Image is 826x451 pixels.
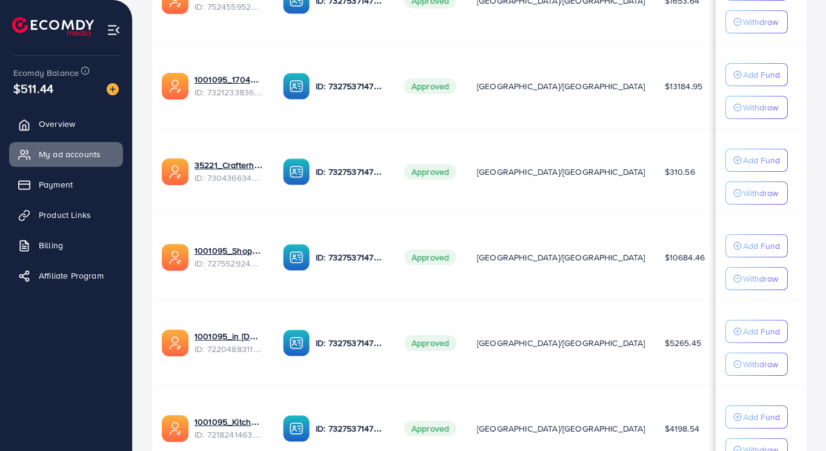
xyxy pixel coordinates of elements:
[404,249,456,265] span: Approved
[39,209,91,221] span: Product Links
[477,337,645,349] span: [GEOGRAPHIC_DATA]/[GEOGRAPHIC_DATA]
[477,251,645,263] span: [GEOGRAPHIC_DATA]/[GEOGRAPHIC_DATA]
[195,159,264,184] div: <span class='underline'>35221_Crafterhide ad_1700680330947</span></br>7304366343393296385
[162,73,188,100] img: ic-ads-acc.e4c84228.svg
[743,15,778,29] p: Withdraw
[404,421,456,436] span: Approved
[477,166,645,178] span: [GEOGRAPHIC_DATA]/[GEOGRAPHIC_DATA]
[743,67,780,82] p: Add Fund
[195,1,264,13] span: ID: 7524559526306070535
[316,336,385,350] p: ID: 7327537147282571265
[162,330,188,356] img: ic-ads-acc.e4c84228.svg
[39,270,104,282] span: Affiliate Program
[725,181,788,205] button: Withdraw
[316,79,385,93] p: ID: 7327537147282571265
[9,233,123,257] a: Billing
[743,153,780,168] p: Add Fund
[107,23,121,37] img: menu
[195,416,264,428] a: 1001095_Kitchenlyst_1680641549988
[477,422,645,435] span: [GEOGRAPHIC_DATA]/[GEOGRAPHIC_DATA]
[743,239,780,253] p: Add Fund
[9,203,123,227] a: Product Links
[9,263,123,288] a: Affiliate Program
[283,73,310,100] img: ic-ba-acc.ded83a64.svg
[665,337,701,349] span: $5265.45
[743,410,780,424] p: Add Fund
[743,271,778,286] p: Withdraw
[13,67,79,79] span: Ecomdy Balance
[743,357,778,371] p: Withdraw
[725,63,788,86] button: Add Fund
[725,149,788,172] button: Add Fund
[283,330,310,356] img: ic-ba-acc.ded83a64.svg
[316,164,385,179] p: ID: 7327537147282571265
[283,415,310,442] img: ic-ba-acc.ded83a64.svg
[743,186,778,200] p: Withdraw
[404,164,456,180] span: Approved
[13,80,53,97] span: $511.44
[195,330,264,342] a: 1001095_in [DOMAIN_NAME]_1681150971525
[725,10,788,33] button: Withdraw
[725,405,788,429] button: Add Fund
[743,100,778,115] p: Withdraw
[195,416,264,441] div: <span class='underline'>1001095_Kitchenlyst_1680641549988</span></br>7218241463522476034
[283,158,310,185] img: ic-ba-acc.ded83a64.svg
[195,172,264,184] span: ID: 7304366343393296385
[39,239,63,251] span: Billing
[39,148,101,160] span: My ad accounts
[316,421,385,436] p: ID: 7327537147282571265
[9,112,123,136] a: Overview
[665,166,695,178] span: $310.56
[162,244,188,271] img: ic-ads-acc.e4c84228.svg
[162,158,188,185] img: ic-ads-acc.e4c84228.svg
[12,17,94,36] img: logo
[195,73,264,86] a: 1001095_1704607619722
[725,234,788,257] button: Add Fund
[39,178,73,191] span: Payment
[725,353,788,376] button: Withdraw
[195,343,264,355] span: ID: 7220488311670947841
[195,245,264,257] a: 1001095_Shopping Center
[107,83,119,95] img: image
[665,80,702,92] span: $13184.95
[725,320,788,343] button: Add Fund
[195,330,264,355] div: <span class='underline'>1001095_in vogue.pk_1681150971525</span></br>7220488311670947841
[404,335,456,351] span: Approved
[195,429,264,441] span: ID: 7218241463522476034
[9,172,123,197] a: Payment
[725,267,788,290] button: Withdraw
[9,142,123,166] a: My ad accounts
[195,257,264,270] span: ID: 7275529244510306305
[162,415,188,442] img: ic-ads-acc.e4c84228.svg
[39,118,75,130] span: Overview
[665,251,705,263] span: $10684.46
[316,250,385,265] p: ID: 7327537147282571265
[404,78,456,94] span: Approved
[477,80,645,92] span: [GEOGRAPHIC_DATA]/[GEOGRAPHIC_DATA]
[195,86,264,98] span: ID: 7321233836078252033
[195,159,264,171] a: 35221_Crafterhide ad_1700680330947
[774,396,817,442] iframe: Chat
[195,245,264,270] div: <span class='underline'>1001095_Shopping Center</span></br>7275529244510306305
[725,96,788,119] button: Withdraw
[665,422,699,435] span: $4198.54
[283,244,310,271] img: ic-ba-acc.ded83a64.svg
[195,73,264,98] div: <span class='underline'>1001095_1704607619722</span></br>7321233836078252033
[743,324,780,339] p: Add Fund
